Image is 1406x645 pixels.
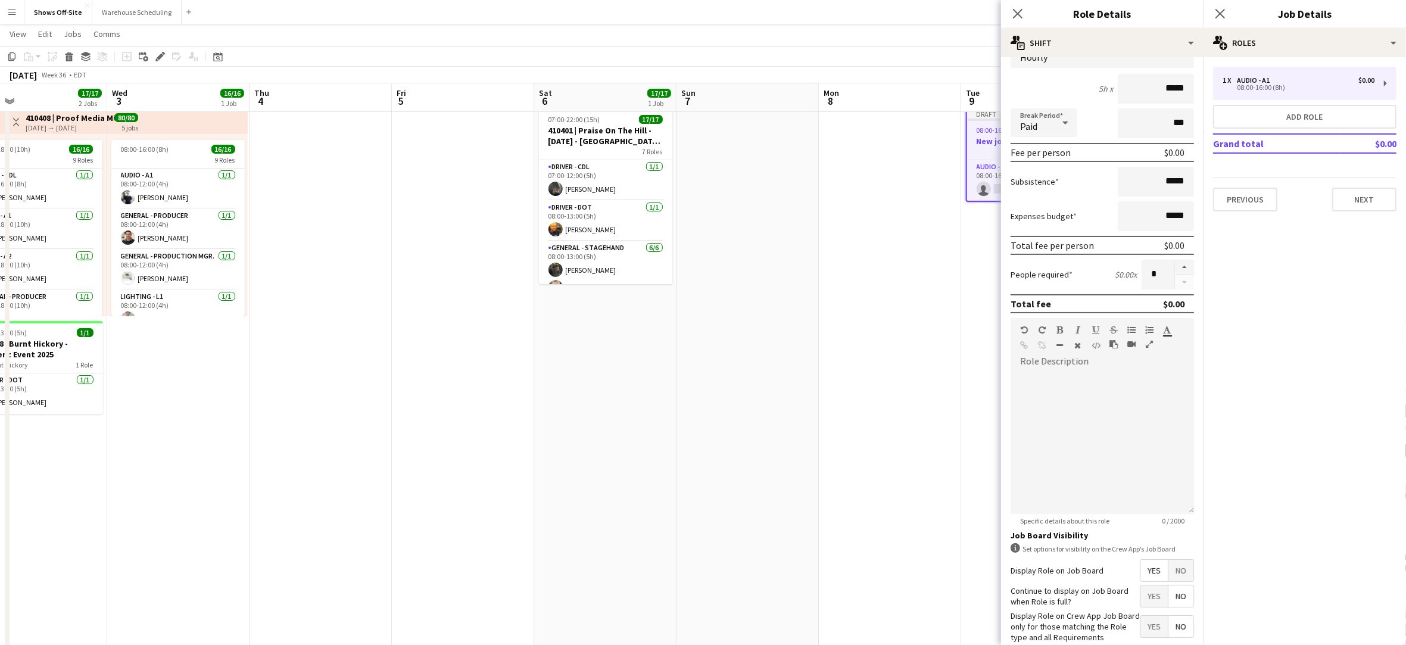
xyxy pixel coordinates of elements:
label: Continue to display on Job Board when Role is full? [1011,585,1140,607]
span: 80/80 [114,113,138,122]
span: Yes [1140,616,1168,637]
app-card-role: General - Producer1/108:00-12:00 (4h)[PERSON_NAME] [111,209,245,250]
button: Add role [1213,105,1396,129]
div: [DATE] → [DATE] [26,123,114,132]
app-card-role: Lighting - L11/108:00-12:00 (4h)[PERSON_NAME] [111,290,245,331]
div: 2 Jobs [79,99,101,108]
span: 0 / 2000 [1152,516,1194,525]
span: 7 [679,94,696,108]
app-card-role: General - Production Mgr.1/108:00-12:00 (4h)[PERSON_NAME] [111,250,245,290]
span: 17/17 [78,89,102,98]
div: Total fee per person [1011,239,1094,251]
app-job-card: 07:00-22:00 (15h)17/17410401 | Praise On The Hill - [DATE] - [GEOGRAPHIC_DATA], [GEOGRAPHIC_DATA]... [539,108,672,284]
div: 5 jobs [121,122,138,132]
h3: Role Details [1001,6,1204,21]
span: 17/17 [647,89,671,98]
span: No [1168,616,1193,637]
button: Undo [1020,325,1028,335]
span: 16/16 [69,145,93,154]
h3: 410408 | Proof Media Mix - Virgin Cruise 2025 [26,113,114,123]
h3: Job Details [1204,6,1406,21]
span: Hourly [1020,51,1048,63]
button: Strikethrough [1109,325,1118,335]
td: $0.00 [1340,134,1396,153]
div: 1 Job [221,99,244,108]
h3: 410401 | Praise On The Hill - [DATE] - [GEOGRAPHIC_DATA], [GEOGRAPHIC_DATA] [539,125,672,147]
app-job-card: Draft08:00-16:00 (8h)0/1New job1 RoleAudio - A10/108:00-16:00 (8h) [966,108,1099,202]
app-job-card: 08:00-16:00 (8h)16/169 RolesAudio - A11/108:00-12:00 (4h)[PERSON_NAME]General - Producer1/108:00-... [111,140,245,316]
span: Edit [38,29,52,39]
div: Set options for visibility on the Crew App’s Job Board [1011,543,1194,554]
div: $0.00 [1164,239,1184,251]
button: Ordered List [1145,325,1154,335]
button: Horizontal Line [1056,341,1064,350]
span: 8 [822,94,839,108]
label: Display Role on Crew App Job Board only for those matching the Role type and all Requirements [1011,610,1140,643]
td: Grand total [1213,134,1340,153]
div: 1 Job [648,99,671,108]
span: Specific details about this role [1011,516,1119,525]
span: 1 Role [76,360,93,369]
div: $0.00 [1164,147,1184,158]
button: Bold [1056,325,1064,335]
span: 7 Roles [643,147,663,156]
button: Redo [1038,325,1046,335]
span: 17/17 [639,115,663,124]
a: Edit [33,26,57,42]
div: $0.00 x [1115,269,1137,280]
span: 9 Roles [73,155,93,164]
label: People required [1011,269,1073,280]
button: Unordered List [1127,325,1136,335]
div: 1 x [1223,76,1237,85]
div: Audio - A1 [1237,76,1274,85]
button: Warehouse Scheduling [92,1,182,24]
app-card-role: Audio - A10/108:00-16:00 (8h) [967,160,1098,201]
div: Roles [1204,29,1406,57]
div: 08:00-16:00 (8h) [1223,85,1374,91]
span: Wed [112,88,127,98]
span: Sun [681,88,696,98]
span: Mon [824,88,839,98]
div: Total fee [1011,298,1051,310]
span: View [10,29,26,39]
button: Text Color [1163,325,1171,335]
span: 08:00-16:00 (8h) [121,145,169,154]
app-card-role: Driver - DOT1/108:00-13:00 (5h)[PERSON_NAME] [539,201,672,241]
button: Shows Off-Site [24,1,92,24]
label: Subsistence [1011,176,1059,187]
label: Display Role on Job Board [1011,565,1103,576]
app-card-role: General - Stagehand6/608:00-13:00 (5h)[PERSON_NAME][PERSON_NAME] [539,241,672,368]
span: Thu [254,88,269,98]
span: Sat [539,88,552,98]
span: Yes [1140,585,1168,607]
button: HTML Code [1092,341,1100,350]
button: Paste as plain text [1109,339,1118,349]
div: 5h x [1099,83,1113,94]
span: 4 [252,94,269,108]
span: 9 [964,94,980,108]
label: Expenses budget [1011,211,1077,222]
span: No [1168,585,1193,607]
span: No [1168,560,1193,581]
button: Fullscreen [1145,339,1154,349]
button: Underline [1092,325,1100,335]
span: Week 36 [39,70,69,79]
span: Paid [1020,120,1037,132]
button: Italic [1074,325,1082,335]
span: 16/16 [211,145,235,154]
button: Insert video [1127,339,1136,349]
span: Fri [397,88,406,98]
button: Increase [1175,260,1194,275]
span: 1/1 [77,328,93,337]
div: $0.00 [1163,298,1184,310]
span: Tue [966,88,980,98]
div: $0.00 [1358,76,1374,85]
span: 08:00-16:00 (8h) [977,126,1025,135]
app-card-role: Driver - CDL1/107:00-12:00 (5h)[PERSON_NAME] [539,160,672,201]
h3: New job [967,136,1098,147]
button: Previous [1213,188,1277,211]
div: Shift [1001,29,1204,57]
